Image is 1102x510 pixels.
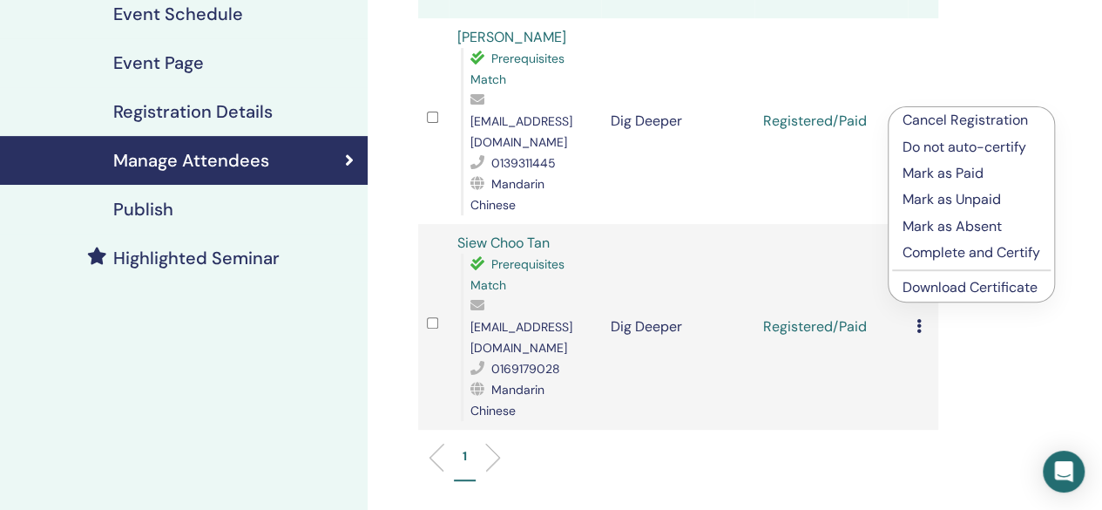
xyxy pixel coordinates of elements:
[470,51,565,87] span: Prerequisites Match
[1043,451,1085,493] div: Open Intercom Messenger
[903,189,1040,210] p: Mark as Unpaid
[113,248,280,269] h4: Highlighted Seminar
[113,101,273,122] h4: Registration Details
[113,199,173,220] h4: Publish
[470,319,572,356] span: [EMAIL_ADDRESS][DOMAIN_NAME]
[491,155,556,171] span: 0139311445
[113,52,204,73] h4: Event Page
[903,216,1040,237] p: Mark as Absent
[113,3,243,24] h4: Event Schedule
[470,113,572,150] span: [EMAIL_ADDRESS][DOMAIN_NAME]
[470,176,544,213] span: Mandarin Chinese
[903,242,1040,263] p: Complete and Certify
[903,278,1038,296] a: Download Certificate
[903,137,1040,158] p: Do not auto-certify
[470,256,565,293] span: Prerequisites Match
[457,234,550,252] a: Siew Choo Tan
[601,18,754,224] td: Dig Deeper
[903,163,1040,184] p: Mark as Paid
[601,224,754,430] td: Dig Deeper
[457,28,566,46] a: [PERSON_NAME]
[470,382,544,418] span: Mandarin Chinese
[463,447,467,466] p: 1
[491,361,560,377] span: 0169179028
[903,110,1040,131] p: Cancel Registration
[113,150,269,171] h4: Manage Attendees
